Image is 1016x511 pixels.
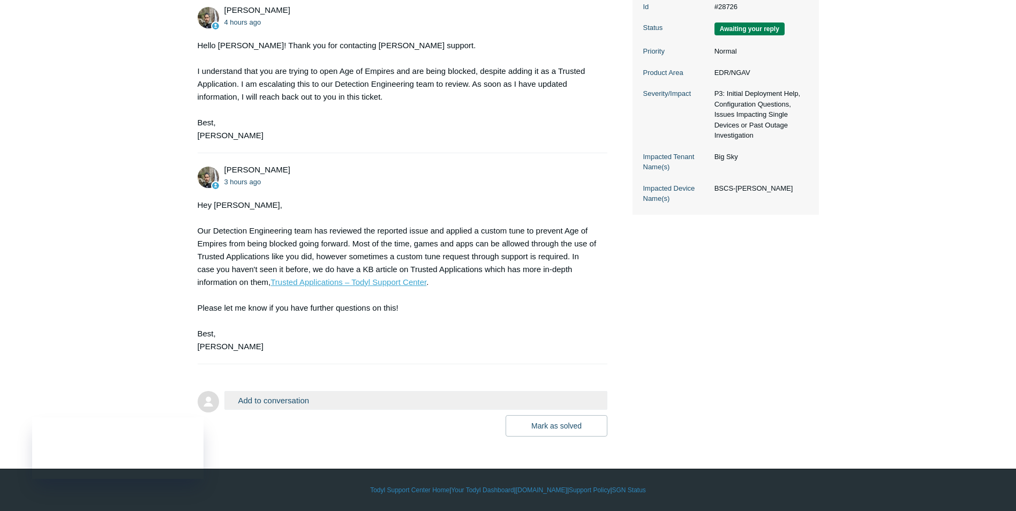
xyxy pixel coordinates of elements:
a: Trusted Applications – Todyl Support Center [270,277,426,287]
dt: Id [643,2,709,12]
button: Mark as solved [506,415,607,437]
button: Add to conversation [224,391,608,410]
span: Michael Tjader [224,5,290,14]
dd: #28726 [709,2,808,12]
a: [DOMAIN_NAME] [516,485,567,495]
div: Hey [PERSON_NAME], Our Detection Engineering team has reviewed the reported issue and applied a c... [198,199,597,353]
dt: Impacted Device Name(s) [643,183,709,204]
dd: Normal [709,46,808,57]
dt: Product Area [643,67,709,78]
dt: Impacted Tenant Name(s) [643,152,709,172]
div: | | | | [198,485,819,495]
dd: P3: Initial Deployment Help, Configuration Questions, Issues Impacting Single Devices or Past Out... [709,88,808,141]
a: SGN Status [612,485,646,495]
span: Michael Tjader [224,165,290,174]
dt: Priority [643,46,709,57]
dt: Status [643,22,709,33]
dt: Severity/Impact [643,88,709,99]
div: Hello [PERSON_NAME]! Thank you for contacting [PERSON_NAME] support. I understand that you are tr... [198,39,597,142]
a: Your Todyl Dashboard [451,485,514,495]
span: We are waiting for you to respond [714,22,785,35]
a: Support Policy [569,485,610,495]
time: 10/07/2025, 06:23 [224,18,261,26]
dd: BSCS-[PERSON_NAME] [709,183,808,194]
dd: Big Sky [709,152,808,162]
iframe: Todyl Status [32,417,204,479]
a: Todyl Support Center Home [370,485,449,495]
time: 10/07/2025, 07:13 [224,178,261,186]
dd: EDR/NGAV [709,67,808,78]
